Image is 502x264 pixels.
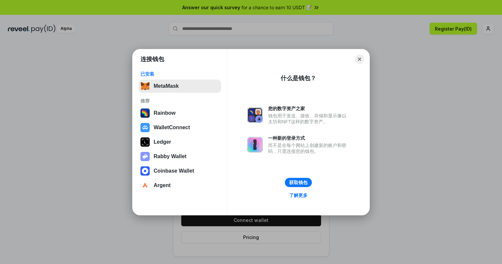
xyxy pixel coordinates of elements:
img: svg+xml,%3Csvg%20fill%3D%22none%22%20height%3D%2233%22%20viewBox%3D%220%200%2035%2033%22%20width%... [140,82,150,91]
button: Argent [138,179,221,192]
img: svg+xml,%3Csvg%20xmlns%3D%22http%3A%2F%2Fwww.w3.org%2F2000%2Fsvg%22%20fill%3D%22none%22%20viewBox... [140,152,150,161]
img: svg+xml,%3Csvg%20xmlns%3D%22http%3A%2F%2Fwww.w3.org%2F2000%2Fsvg%22%20width%3D%2228%22%20height%3... [140,137,150,147]
button: Coinbase Wallet [138,164,221,178]
div: 而不是在每个网站上创建新的账户和密码，只需连接您的钱包。 [268,142,350,154]
img: svg+xml,%3Csvg%20width%3D%2228%22%20height%3D%2228%22%20viewBox%3D%220%200%2028%2028%22%20fill%3D... [140,166,150,176]
div: 一种新的登录方式 [268,135,350,141]
div: 了解更多 [289,192,308,198]
div: WalletConnect [154,125,190,131]
div: 您的数字资产之家 [268,106,350,111]
a: 了解更多 [285,191,312,200]
button: Ledger [138,135,221,149]
div: Argent [154,182,171,188]
div: Rainbow [154,110,176,116]
img: svg+xml,%3Csvg%20width%3D%2228%22%20height%3D%2228%22%20viewBox%3D%220%200%2028%2028%22%20fill%3D... [140,181,150,190]
div: 钱包用于发送、接收、存储和显示像以太坊和NFT这样的数字资产。 [268,113,350,125]
button: 获取钱包 [285,178,312,187]
button: Close [355,55,364,64]
img: svg+xml,%3Csvg%20xmlns%3D%22http%3A%2F%2Fwww.w3.org%2F2000%2Fsvg%22%20fill%3D%22none%22%20viewBox... [247,137,263,153]
h1: 连接钱包 [140,55,164,63]
img: svg+xml,%3Csvg%20xmlns%3D%22http%3A%2F%2Fwww.w3.org%2F2000%2Fsvg%22%20fill%3D%22none%22%20viewBox... [247,107,263,123]
button: Rainbow [138,107,221,120]
button: Rabby Wallet [138,150,221,163]
img: svg+xml,%3Csvg%20width%3D%2228%22%20height%3D%2228%22%20viewBox%3D%220%200%2028%2028%22%20fill%3D... [140,123,150,132]
div: 获取钱包 [289,180,308,185]
div: MetaMask [154,83,179,89]
div: Rabby Wallet [154,154,187,159]
div: Coinbase Wallet [154,168,194,174]
button: WalletConnect [138,121,221,134]
button: MetaMask [138,80,221,93]
div: 什么是钱包？ [281,74,316,82]
div: 推荐 [140,98,219,104]
div: 已安装 [140,71,219,77]
div: Ledger [154,139,171,145]
img: svg+xml,%3Csvg%20width%3D%22120%22%20height%3D%22120%22%20viewBox%3D%220%200%20120%20120%22%20fil... [140,108,150,118]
